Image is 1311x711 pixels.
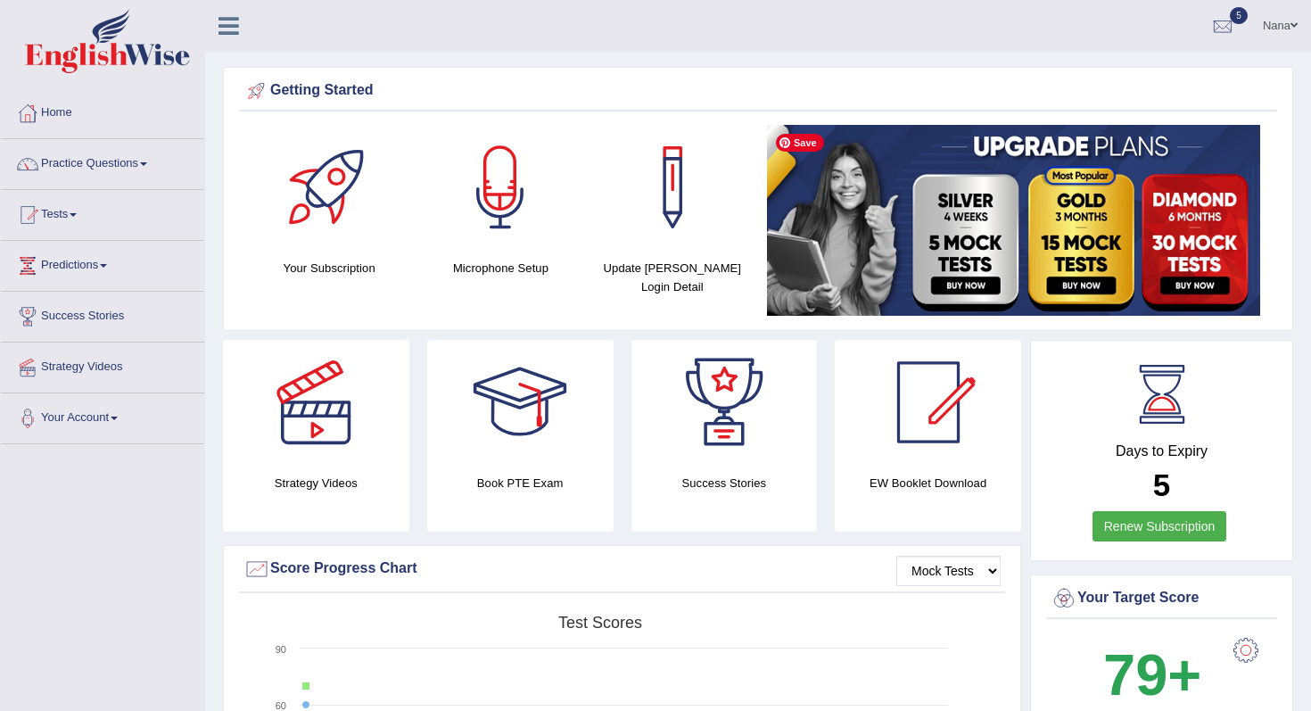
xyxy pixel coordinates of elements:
[424,259,577,277] h4: Microphone Setup
[223,474,409,492] h4: Strategy Videos
[243,78,1273,104] div: Getting Started
[1103,642,1201,707] b: 79+
[243,556,1001,583] div: Score Progress Chart
[1051,443,1273,459] h4: Days to Expiry
[1,292,204,336] a: Success Stories
[1,343,204,387] a: Strategy Videos
[252,259,406,277] h4: Your Subscription
[835,474,1021,492] h4: EW Booklet Download
[1,190,204,235] a: Tests
[1092,511,1227,542] a: Renew Subscription
[558,614,642,632] tspan: Test scores
[276,700,286,711] text: 60
[1,393,204,438] a: Your Account
[1,139,204,184] a: Practice Questions
[776,134,824,152] span: Save
[276,644,286,655] text: 90
[1051,585,1273,612] div: Your Target Score
[1,241,204,285] a: Predictions
[767,125,1260,316] img: small5.jpg
[1230,7,1248,24] span: 5
[427,474,614,492] h4: Book PTE Exam
[1153,467,1170,502] b: 5
[1,88,204,133] a: Home
[631,474,818,492] h4: Success Stories
[596,259,749,296] h4: Update [PERSON_NAME] Login Detail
